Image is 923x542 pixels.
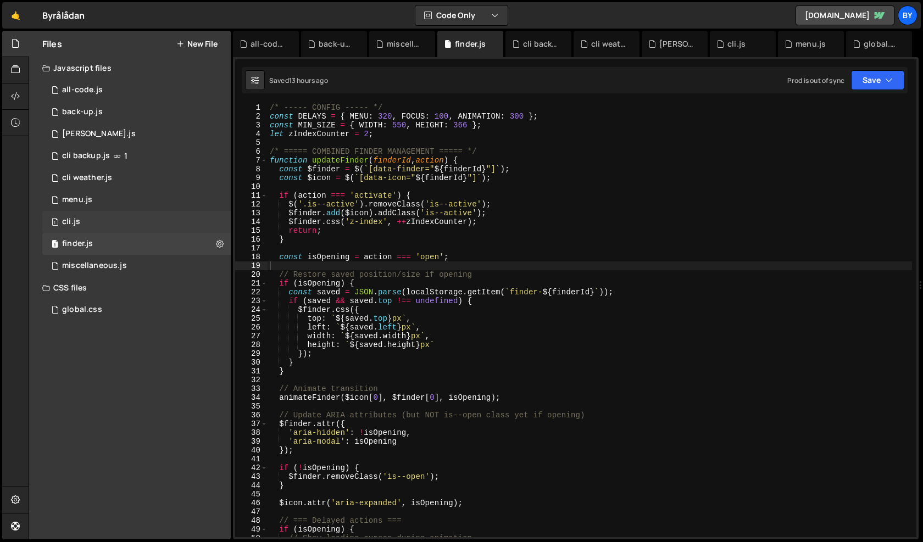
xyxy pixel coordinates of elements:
[235,226,268,235] div: 15
[235,305,268,314] div: 24
[235,490,268,499] div: 45
[235,402,268,411] div: 35
[235,384,268,393] div: 33
[62,261,127,271] div: miscellaneous.js
[235,411,268,420] div: 36
[235,156,268,165] div: 7
[235,516,268,525] div: 48
[42,233,231,255] div: 10338/24973.js
[235,340,268,349] div: 28
[62,195,92,205] div: menu.js
[62,217,80,227] div: cli.js
[235,191,268,200] div: 11
[387,38,422,49] div: miscellaneous.js
[235,297,268,305] div: 23
[42,79,231,101] div: 10338/35579.js
[235,270,268,279] div: 20
[591,38,626,49] div: cli weather.js
[235,200,268,209] div: 12
[42,189,231,211] div: 10338/45238.js
[415,5,508,25] button: Code Only
[235,235,268,244] div: 16
[235,525,268,534] div: 49
[235,103,268,112] div: 1
[42,38,62,50] h2: Files
[235,217,268,226] div: 14
[2,2,29,29] a: 🤙
[235,138,268,147] div: 5
[62,129,136,139] div: [PERSON_NAME].js
[42,255,231,277] div: 10338/45237.js
[52,241,58,249] span: 1
[42,123,231,145] div: 10338/45273.js
[62,85,103,95] div: all-code.js
[235,121,268,130] div: 3
[29,277,231,299] div: CSS files
[235,463,268,472] div: 42
[235,112,268,121] div: 2
[42,299,231,321] div: 10338/24192.css
[235,279,268,288] div: 21
[269,76,328,85] div: Saved
[235,393,268,402] div: 34
[62,173,112,183] div: cli weather.js
[455,38,486,49] div: finder.js
[898,5,918,25] a: By
[235,261,268,270] div: 19
[235,446,268,455] div: 40
[235,376,268,384] div: 32
[235,367,268,376] div: 31
[235,244,268,253] div: 17
[235,472,268,481] div: 43
[235,165,268,174] div: 8
[42,145,231,167] div: 10338/45688.js
[42,9,85,22] div: Byrålådan
[235,428,268,437] div: 38
[319,38,354,49] div: back-up.js
[235,507,268,516] div: 47
[235,349,268,358] div: 29
[235,499,268,507] div: 46
[235,314,268,323] div: 25
[235,174,268,182] div: 9
[851,70,904,90] button: Save
[796,5,894,25] a: [DOMAIN_NAME]
[235,437,268,446] div: 39
[787,76,844,85] div: Prod is out of sync
[62,239,93,249] div: finder.js
[235,358,268,367] div: 30
[124,152,127,160] span: 1
[289,76,328,85] div: 13 hours ago
[796,38,826,49] div: menu.js
[235,182,268,191] div: 10
[864,38,899,49] div: global.css
[235,455,268,463] div: 41
[62,107,103,117] div: back-up.js
[251,38,286,49] div: all-code.js
[42,101,231,123] div: 10338/45267.js
[235,481,268,490] div: 44
[659,38,694,49] div: [PERSON_NAME].js
[235,130,268,138] div: 4
[235,253,268,261] div: 18
[52,219,58,227] span: 1
[523,38,558,49] div: cli backup.js
[235,288,268,297] div: 22
[29,57,231,79] div: Javascript files
[235,209,268,217] div: 13
[62,305,102,315] div: global.css
[235,323,268,332] div: 26
[42,167,231,189] div: 10338/45687.js
[235,147,268,156] div: 6
[727,38,746,49] div: cli.js
[42,211,231,233] div: 10338/23371.js
[235,332,268,340] div: 27
[235,420,268,428] div: 37
[62,151,110,161] div: cli backup.js
[176,40,218,48] button: New File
